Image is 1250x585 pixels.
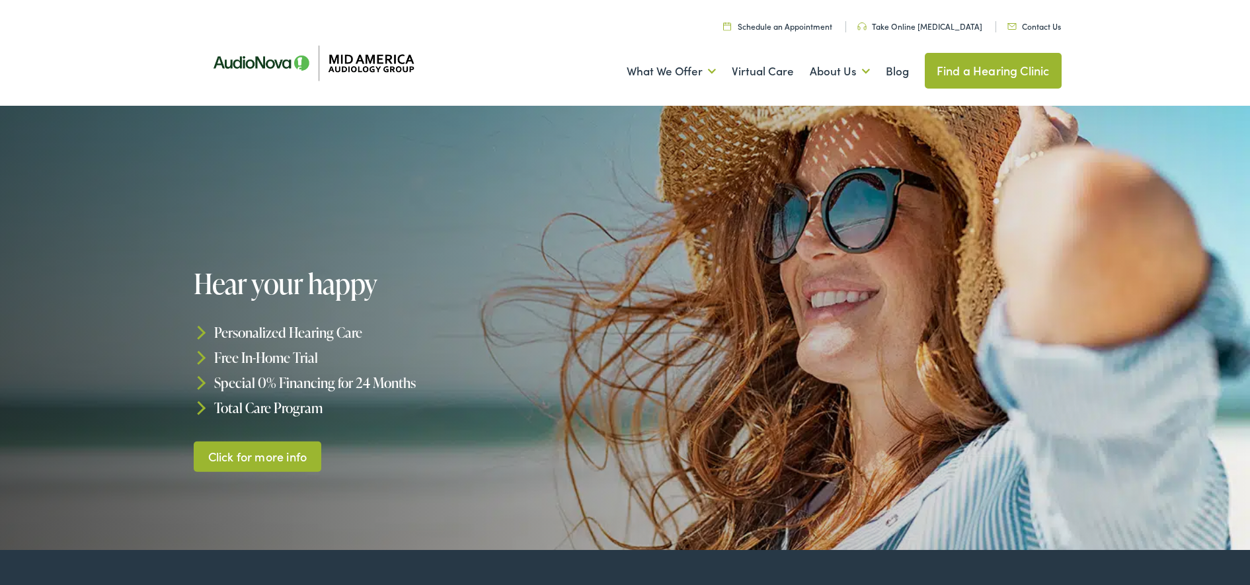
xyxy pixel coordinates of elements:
[627,47,716,96] a: What We Offer
[857,20,982,32] a: Take Online [MEDICAL_DATA]
[810,47,870,96] a: About Us
[194,395,631,420] li: Total Care Program
[194,268,596,299] h1: Hear your happy
[723,22,731,30] img: utility icon
[1007,23,1017,30] img: utility icon
[194,345,631,370] li: Free In-Home Trial
[857,22,867,30] img: utility icon
[886,47,909,96] a: Blog
[194,320,631,345] li: Personalized Hearing Care
[723,20,832,32] a: Schedule an Appointment
[194,370,631,395] li: Special 0% Financing for 24 Months
[925,53,1062,89] a: Find a Hearing Clinic
[194,441,321,472] a: Click for more info
[732,47,794,96] a: Virtual Care
[1007,20,1061,32] a: Contact Us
